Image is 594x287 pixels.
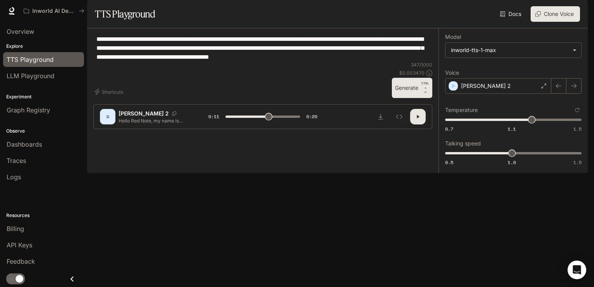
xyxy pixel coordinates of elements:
p: Model [445,34,461,40]
button: All workspaces [20,3,88,19]
span: 1.1 [508,126,516,132]
span: 0.5 [445,159,453,166]
span: 1.5 [573,126,582,132]
a: Docs [498,6,524,22]
button: Download audio [373,109,388,124]
p: Temperature [445,107,478,113]
div: Open Intercom Messenger [568,261,586,279]
p: Voice [445,70,459,75]
span: 1.0 [508,159,516,166]
p: Hello Red Note, my name is [PERSON_NAME] and I'm from [GEOGRAPHIC_DATA], [US_STATE] in the [DEMOG... [119,117,190,124]
p: Talking speed [445,141,481,146]
p: $ 0.003470 [399,70,425,76]
p: CTRL + [421,81,429,90]
button: GenerateCTRL +⏎ [392,78,432,98]
p: Inworld AI Demos [32,8,76,14]
button: Reset to default [573,106,582,114]
div: inworld-tts-1-max [445,43,581,58]
h1: TTS Playground [95,6,155,22]
div: inworld-tts-1-max [451,46,569,54]
button: Shortcuts [93,86,126,98]
span: 0.7 [445,126,453,132]
span: 1.5 [573,159,582,166]
p: 347 / 1000 [411,61,432,68]
span: 0:11 [208,113,219,121]
p: [PERSON_NAME] 2 [461,82,511,90]
p: [PERSON_NAME] 2 [119,110,169,117]
div: D [101,110,114,123]
button: Inspect [391,109,407,124]
button: Clone Voice [531,6,580,22]
span: 0:20 [306,113,317,121]
p: ⏎ [421,81,429,95]
button: Copy Voice ID [169,111,180,116]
